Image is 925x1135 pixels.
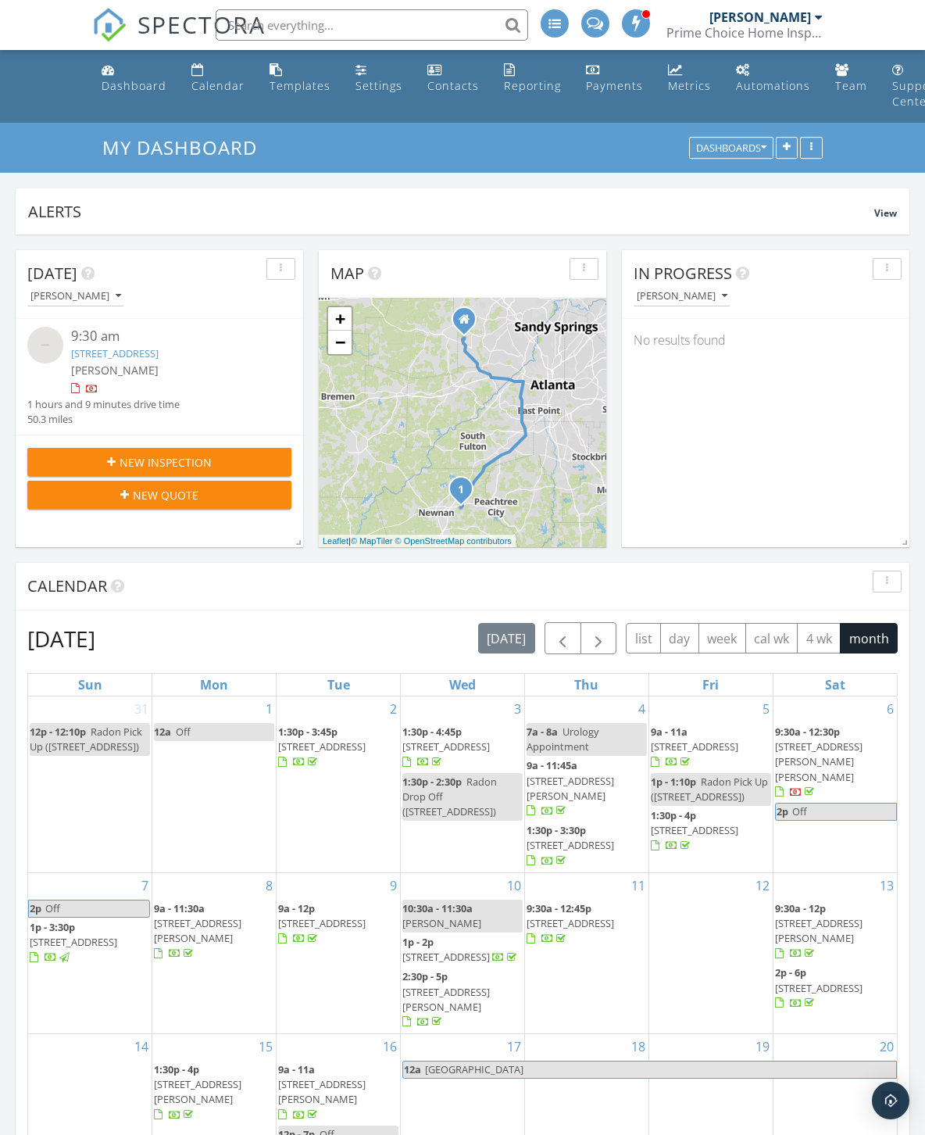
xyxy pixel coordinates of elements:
[402,775,462,789] span: 1:30p - 2:30p
[92,21,266,54] a: SPECTORA
[30,725,86,739] span: 12p - 12:10p
[634,263,732,284] span: In Progress
[698,623,746,653] button: week
[527,725,598,754] span: Urology Appointment
[154,901,205,915] span: 9a - 11:30a
[524,696,648,872] td: Go to September 4, 2025
[775,965,862,1009] a: 2p - 6p [STREET_ADDRESS]
[527,758,577,772] span: 9a - 11:45a
[402,916,481,930] span: [PERSON_NAME]
[30,918,150,968] a: 1p - 3:30p [STREET_ADDRESS]
[527,774,614,803] span: [STREET_ADDRESS][PERSON_NAME]
[278,900,398,949] a: 9a - 12p [STREET_ADDRESS]
[464,319,473,328] div: 5204 Olive Branch Cir, Powder Springs GA 30127-3938
[773,872,897,1033] td: Go to September 13, 2025
[402,935,434,949] span: 1p - 2p
[71,327,270,346] div: 9:30 am
[154,1062,241,1122] a: 1:30p - 4p [STREET_ADDRESS][PERSON_NAME]
[277,872,401,1033] td: Go to September 9, 2025
[580,622,617,654] button: Next month
[628,1034,648,1059] a: Go to September 18, 2025
[840,623,898,653] button: month
[402,935,520,964] a: 1p - 2p [STREET_ADDRESS]
[696,143,766,154] div: Dashboards
[586,78,643,93] div: Payments
[822,674,848,696] a: Saturday
[797,623,841,653] button: 4 wk
[527,823,614,867] a: 1:30p - 3:30p [STREET_ADDRESS]
[775,901,826,915] span: 9:30a - 12p
[402,933,523,967] a: 1p - 2p [STREET_ADDRESS]
[270,78,330,93] div: Templates
[709,9,811,25] div: [PERSON_NAME]
[262,873,276,898] a: Go to September 8, 2025
[92,8,127,42] img: The Best Home Inspection Software - Spectora
[775,916,862,945] span: [STREET_ADDRESS][PERSON_NAME]
[30,920,117,964] a: 1p - 3:30p [STREET_ADDRESS]
[402,968,523,1032] a: 2:30p - 5p [STREET_ADDRESS][PERSON_NAME]
[668,78,711,93] div: Metrics
[498,56,567,101] a: Reporting
[45,901,60,915] span: Off
[651,725,687,739] span: 9a - 11a
[835,78,867,93] div: Team
[154,916,241,945] span: [STREET_ADDRESS][PERSON_NAME]
[427,78,479,93] div: Contacts
[278,901,366,945] a: 9a - 12p [STREET_ADDRESS]
[27,623,95,654] h2: [DATE]
[402,969,448,983] span: 2:30p - 5p
[30,935,117,949] span: [STREET_ADDRESS]
[545,622,581,654] button: Previous month
[402,723,523,772] a: 1:30p - 4:45p [STREET_ADDRESS]
[27,263,77,284] span: [DATE]
[349,56,409,101] a: Settings
[154,1061,274,1125] a: 1:30p - 4p [STREET_ADDRESS][PERSON_NAME]
[29,900,42,917] span: 2p
[651,725,738,768] a: 9a - 11a [STREET_ADDRESS]
[648,872,773,1033] td: Go to September 12, 2025
[527,758,614,818] a: 9a - 11:45a [STREET_ADDRESS][PERSON_NAME]
[402,985,490,1014] span: [STREET_ADDRESS][PERSON_NAME]
[461,489,470,498] div: 77 Springfield Ct, Newnan, GA 30265
[752,873,773,898] a: Go to September 12, 2025
[527,822,647,871] a: 1:30p - 3:30p [STREET_ADDRESS]
[278,725,337,739] span: 1:30p - 3:45p
[651,723,771,772] a: 9a - 11a [STREET_ADDRESS]
[628,873,648,898] a: Go to September 11, 2025
[154,1077,241,1106] span: [STREET_ADDRESS][PERSON_NAME]
[773,696,897,872] td: Go to September 6, 2025
[745,623,798,653] button: cal wk
[278,901,315,915] span: 9a - 12p
[775,723,895,802] a: 9:30a - 12:30p [STREET_ADDRESS][PERSON_NAME][PERSON_NAME]
[28,872,152,1033] td: Go to September 7, 2025
[504,78,561,93] div: Reporting
[27,397,180,412] div: 1 hours and 9 minutes drive time
[402,775,497,818] span: Radon Drop Off ([STREET_ADDRESS])
[152,872,277,1033] td: Go to September 8, 2025
[27,327,291,427] a: 9:30 am [STREET_ADDRESS] [PERSON_NAME] 1 hours and 9 minutes drive time 50.3 miles
[278,723,398,772] a: 1:30p - 3:45p [STREET_ADDRESS]
[527,901,591,915] span: 9:30a - 12:45p
[524,872,648,1033] td: Go to September 11, 2025
[263,56,337,101] a: Templates
[75,674,105,696] a: Sunday
[154,901,241,961] a: 9a - 11:30a [STREET_ADDRESS][PERSON_NAME]
[527,900,647,949] a: 9:30a - 12:45p [STREET_ADDRESS]
[478,623,535,653] button: [DATE]
[27,412,180,427] div: 50.3 miles
[154,725,171,739] span: 12a
[120,454,212,471] span: New Inspection
[71,363,159,378] span: [PERSON_NAME]
[191,78,245,93] div: Calendar
[666,25,823,41] div: Prime Choice Home Inspections
[580,56,649,101] a: Payments
[775,739,862,783] span: [STREET_ADDRESS][PERSON_NAME][PERSON_NAME]
[527,823,586,837] span: 1:30p - 3:30p
[330,263,364,284] span: Map
[216,9,528,41] input: Search everything...
[137,8,266,41] span: SPECTORA
[395,536,512,546] a: © OpenStreetMap contributors
[102,78,166,93] div: Dashboard
[425,1062,523,1076] span: [GEOGRAPHIC_DATA]
[27,448,291,476] button: New Inspection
